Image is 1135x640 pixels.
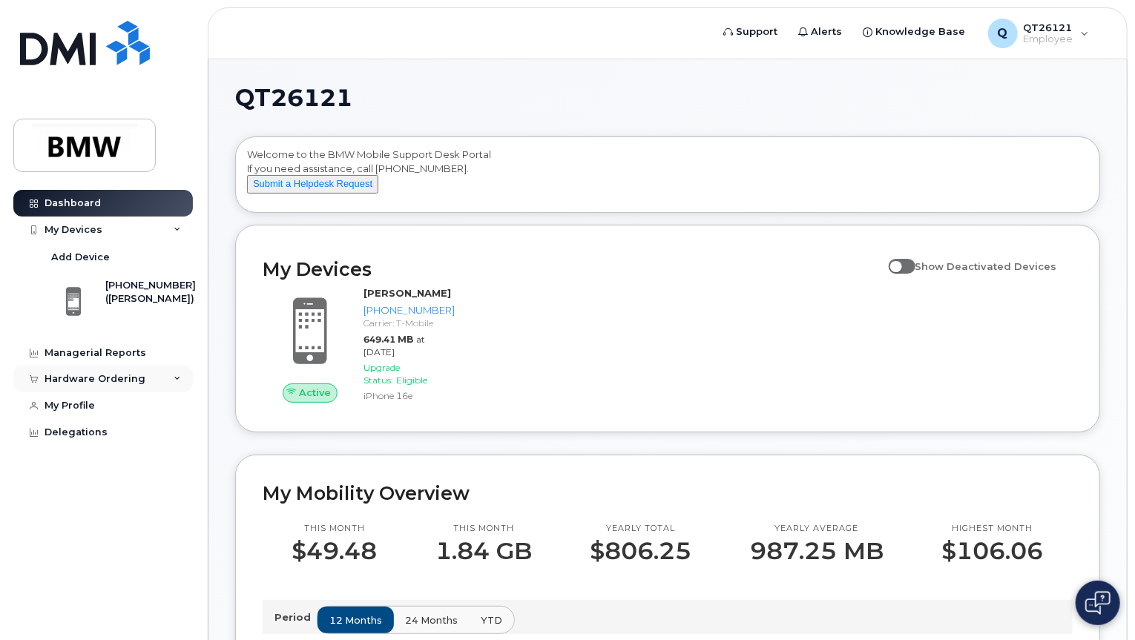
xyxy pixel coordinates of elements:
[396,375,427,386] span: Eligible
[750,523,884,535] p: Yearly average
[915,260,1057,272] span: Show Deactivated Devices
[263,286,452,405] a: Active[PERSON_NAME][PHONE_NUMBER]Carrier: T-Mobile649.41 MBat [DATE]Upgrade Status:EligibleiPhone...
[363,287,451,299] strong: [PERSON_NAME]
[481,613,502,627] span: YTD
[435,523,532,535] p: This month
[247,175,378,194] button: Submit a Helpdesk Request
[889,252,901,264] input: Show Deactivated Devices
[363,334,413,345] span: 649.41 MB
[292,523,377,535] p: This month
[435,538,532,564] p: 1.84 GB
[363,303,455,317] div: [PHONE_NUMBER]
[590,538,691,564] p: $806.25
[363,334,425,357] span: at [DATE]
[590,523,691,535] p: Yearly total
[292,538,377,564] p: $49.48
[405,613,458,627] span: 24 months
[263,258,881,280] h2: My Devices
[363,317,455,329] div: Carrier: T-Mobile
[247,177,378,189] a: Submit a Helpdesk Request
[299,386,331,400] span: Active
[942,538,1044,564] p: $106.06
[247,148,1088,207] div: Welcome to the BMW Mobile Support Desk Portal If you need assistance, call [PHONE_NUMBER].
[942,523,1044,535] p: Highest month
[235,87,352,109] span: QT26121
[1085,591,1111,615] img: Open chat
[750,538,884,564] p: 987.25 MB
[274,610,317,624] p: Period
[263,482,1073,504] h2: My Mobility Overview
[363,362,400,386] span: Upgrade Status:
[363,389,455,402] div: iPhone 16e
